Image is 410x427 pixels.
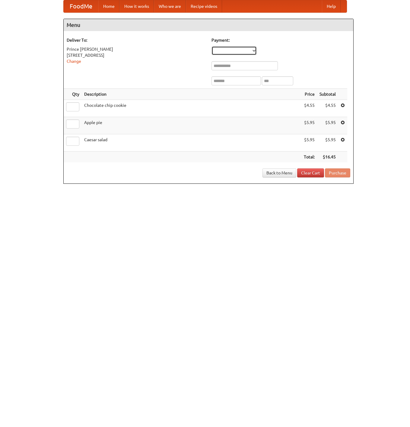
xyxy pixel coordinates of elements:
td: $5.95 [317,117,338,134]
th: Subtotal [317,89,338,100]
h4: Menu [64,19,353,31]
th: Description [82,89,301,100]
th: Price [301,89,317,100]
h5: Payment: [211,37,350,43]
th: Total: [301,151,317,163]
td: $5.95 [301,117,317,134]
div: [STREET_ADDRESS] [67,52,205,58]
a: Recipe videos [186,0,222,12]
a: Who we are [154,0,186,12]
button: Purchase [325,168,350,177]
th: Qty [64,89,82,100]
th: $16.45 [317,151,338,163]
a: Help [322,0,341,12]
td: $4.55 [317,100,338,117]
a: Back to Menu [262,168,296,177]
a: How it works [119,0,154,12]
td: $5.95 [301,134,317,151]
div: Prince [PERSON_NAME] [67,46,205,52]
td: $5.95 [317,134,338,151]
a: FoodMe [64,0,98,12]
a: Clear Cart [297,168,324,177]
td: Apple pie [82,117,301,134]
a: Home [98,0,119,12]
td: $4.55 [301,100,317,117]
td: Caesar salad [82,134,301,151]
td: Chocolate chip cookie [82,100,301,117]
h5: Deliver To: [67,37,205,43]
a: Change [67,59,81,64]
